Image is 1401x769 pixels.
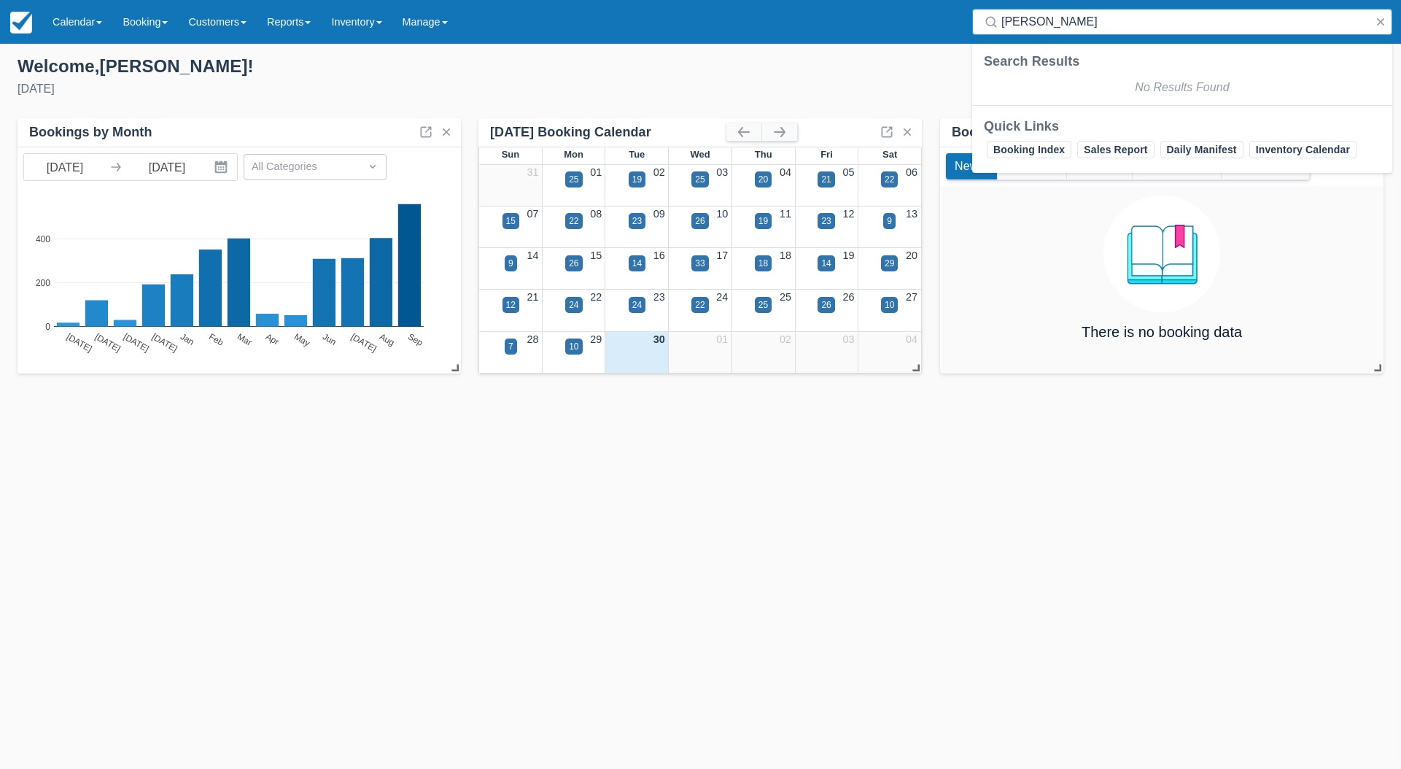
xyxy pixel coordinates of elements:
[984,117,1381,135] div: Quick Links
[208,154,237,180] button: Interact with the calendar and add the check-in date for your trip.
[906,291,917,303] a: 27
[18,55,689,77] div: Welcome , [PERSON_NAME] !
[653,333,665,345] a: 30
[590,166,602,178] a: 01
[490,124,726,141] div: [DATE] Booking Calendar
[716,166,728,178] a: 03
[842,250,854,261] a: 19
[906,166,917,178] a: 06
[780,208,791,220] a: 11
[820,149,833,160] span: Fri
[527,250,539,261] a: 14
[18,80,689,98] div: [DATE]
[885,173,894,186] div: 22
[502,149,519,160] span: Sun
[821,215,831,228] div: 23
[716,250,728,261] a: 17
[632,215,642,228] div: 23
[755,149,772,160] span: Thu
[569,173,578,186] div: 25
[906,333,917,345] a: 04
[758,298,768,312] div: 25
[1135,81,1229,93] em: No Results Found
[632,257,642,270] div: 14
[780,250,791,261] a: 18
[758,257,768,270] div: 18
[690,149,710,160] span: Wed
[24,154,106,180] input: Start Date
[653,291,665,303] a: 23
[882,149,897,160] span: Sat
[984,53,1381,70] div: Search Results
[10,12,32,34] img: checkfront-main-nav-mini-logo.png
[590,250,602,261] a: 15
[527,291,539,303] a: 21
[590,208,602,220] a: 08
[821,173,831,186] div: 21
[126,154,208,180] input: End Date
[821,257,831,270] div: 14
[508,340,513,353] div: 7
[695,257,705,270] div: 33
[952,124,1075,141] div: Bookings by Month
[590,333,602,345] a: 29
[716,291,728,303] a: 24
[1249,141,1357,158] a: Inventory Calendar
[1103,196,1220,312] img: booking.png
[842,333,854,345] a: 03
[1077,141,1154,158] a: Sales Report
[508,257,513,270] div: 9
[780,291,791,303] a: 25
[632,298,642,312] div: 24
[758,215,768,228] div: 19
[527,166,539,178] a: 31
[695,215,705,228] div: 26
[842,166,854,178] a: 05
[29,124,152,141] div: Bookings by Month
[569,257,578,270] div: 26
[527,333,539,345] a: 28
[695,173,705,186] div: 25
[716,333,728,345] a: 01
[564,149,583,160] span: Mon
[987,141,1071,158] a: Booking Index
[365,159,380,174] span: Dropdown icon
[1001,9,1369,35] input: Search ( / )
[842,291,854,303] a: 26
[569,340,578,353] div: 10
[1160,141,1243,158] a: Daily Manifest
[506,215,516,228] div: 15
[885,298,894,312] div: 10
[780,166,791,178] a: 04
[653,166,665,178] a: 02
[653,208,665,220] a: 09
[842,208,854,220] a: 12
[716,208,728,220] a: 10
[506,298,516,312] div: 12
[906,250,917,261] a: 20
[821,298,831,312] div: 26
[527,208,539,220] a: 07
[1082,324,1242,340] h4: There is no booking data
[946,153,997,179] button: New 0
[887,215,892,228] div: 9
[590,291,602,303] a: 22
[780,333,791,345] a: 02
[758,173,768,186] div: 20
[653,250,665,261] a: 16
[885,257,894,270] div: 29
[629,149,645,160] span: Tue
[632,173,642,186] div: 19
[569,298,578,312] div: 24
[906,208,917,220] a: 13
[569,215,578,228] div: 22
[695,298,705,312] div: 22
